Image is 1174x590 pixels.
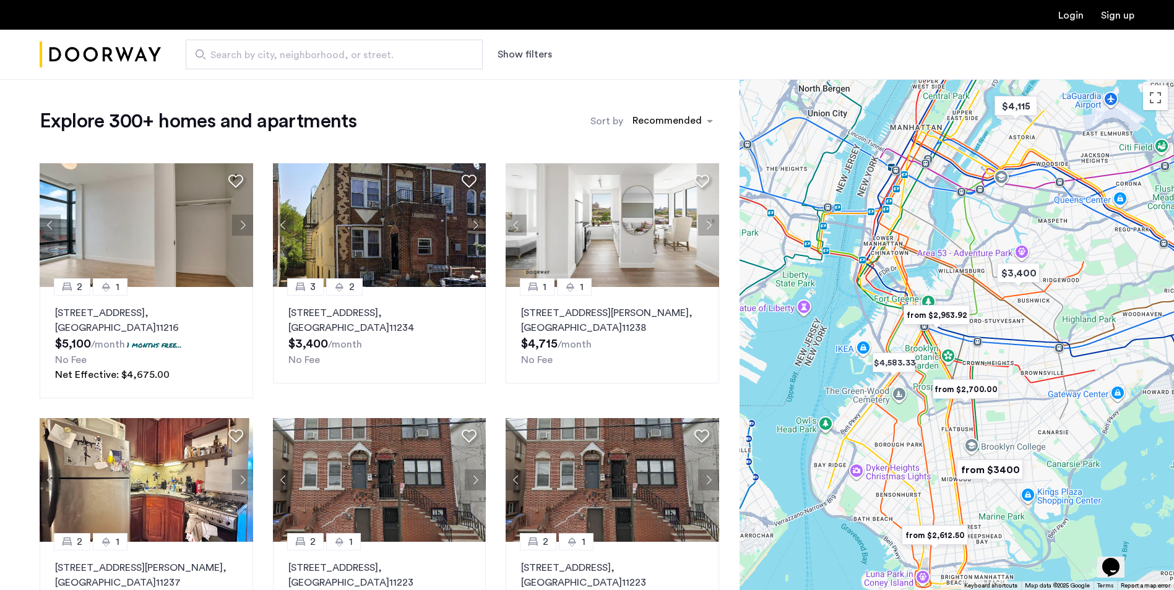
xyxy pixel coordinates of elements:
[40,109,356,134] h1: Explore 300+ homes and apartments
[288,560,471,590] p: [STREET_ADDRESS] 11223
[55,560,238,590] p: [STREET_ADDRESS][PERSON_NAME] 11237
[990,92,1042,120] div: $4,115
[626,110,719,132] ng-select: sort-apartment
[1097,541,1137,578] iframe: chat widget
[273,469,294,490] button: Previous apartment
[310,280,316,294] span: 3
[992,259,1045,287] div: $3,400
[273,418,486,542] img: 2016_638484664599997863.jpeg
[498,47,552,62] button: Show or hide filters
[40,215,61,236] button: Previous apartment
[952,456,1028,484] div: from $3400
[288,355,320,365] span: No Fee
[210,48,448,62] span: Search by city, neighborhood, or street.
[698,469,719,490] button: Next apartment
[521,560,704,590] p: [STREET_ADDRESS] 11223
[1121,581,1170,590] a: Report a map error
[232,469,253,490] button: Next apartment
[273,163,486,287] img: 2016_638484540295233130.jpeg
[40,418,253,542] img: 360ac8f6-4482-47b0-bc3d-3cb89b569d10_638791359623755990.jpeg
[521,338,558,350] span: $4,715
[288,306,471,335] p: [STREET_ADDRESS] 11234
[55,338,91,350] span: $5,100
[1058,11,1084,20] a: Login
[40,163,253,287] img: 2016_638673975962267132.jpeg
[582,534,585,549] span: 1
[465,215,486,236] button: Next apartment
[698,215,719,236] button: Next apartment
[521,355,553,365] span: No Fee
[186,40,483,69] input: Apartment Search
[116,534,119,549] span: 1
[91,340,125,349] sub: /month
[116,280,119,294] span: 1
[127,340,182,350] p: 1 months free...
[232,215,253,236] button: Next apartment
[273,215,294,236] button: Previous apartment
[580,280,584,294] span: 1
[77,534,82,549] span: 2
[558,340,592,349] sub: /month
[1143,85,1168,110] button: Toggle fullscreen view
[349,280,355,294] span: 2
[521,306,704,335] p: [STREET_ADDRESS][PERSON_NAME] 11238
[506,163,719,287] img: 2016_638666715889771230.jpeg
[1101,11,1134,20] a: Registration
[40,469,61,490] button: Previous apartment
[868,349,920,377] div: $4,583.33
[465,469,486,490] button: Next apartment
[1097,581,1113,590] a: Terms (opens in new tab)
[273,287,486,383] a: 32[STREET_ADDRESS], [GEOGRAPHIC_DATA]11234No Fee
[631,113,702,131] div: Recommended
[928,375,1004,403] div: from $2,700.00
[743,574,783,590] a: Open this area in Google Maps (opens a new window)
[506,287,719,383] a: 11[STREET_ADDRESS][PERSON_NAME], [GEOGRAPHIC_DATA]11238No Fee
[77,280,82,294] span: 2
[40,287,253,398] a: 21[STREET_ADDRESS], [GEOGRAPHIC_DATA]112161 months free...No FeeNet Effective: $4,675.00
[543,280,546,294] span: 1
[590,114,623,129] label: Sort by
[506,469,527,490] button: Previous apartment
[40,32,161,78] a: Cazamio Logo
[899,301,975,329] div: from $2,953.92
[349,534,353,549] span: 1
[897,521,973,549] div: from $2,612.50
[543,534,548,549] span: 2
[55,306,238,335] p: [STREET_ADDRESS] 11216
[310,534,316,549] span: 2
[964,581,1017,590] button: Keyboard shortcuts
[506,215,527,236] button: Previous apartment
[55,370,170,380] span: Net Effective: $4,675.00
[55,355,87,365] span: No Fee
[40,32,161,78] img: logo
[288,338,328,350] span: $3,400
[743,574,783,590] img: Google
[1025,583,1090,589] span: Map data ©2025 Google
[328,340,362,349] sub: /month
[506,418,719,542] img: 2016_638484664599997863.jpeg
